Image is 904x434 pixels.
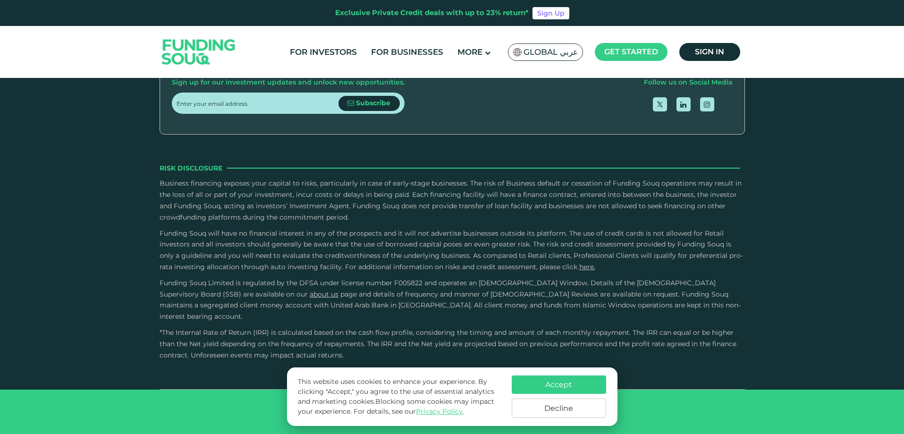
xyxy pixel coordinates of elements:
[416,407,463,416] a: Privacy Policy
[644,77,733,88] div: Follow us on Social Media
[160,279,716,298] span: Funding Souq Limited is regulated by the DFSA under license number F005822 and operates an [DEMOG...
[160,229,743,271] span: Funding Souq will have no financial interest in any of the prospects and it will not advertise bu...
[335,8,529,18] div: Exclusive Private Credit deals with up to 23% return*
[160,178,745,223] p: Business financing exposes your capital to risks, particularly in case of early-stage businesses....
[298,397,494,416] span: Blocking some cookies may impact your experience.
[356,99,390,107] span: Subscribe
[695,47,724,56] span: Sign in
[512,399,606,418] button: Decline
[369,44,446,60] a: For Businesses
[340,290,357,298] span: page
[354,407,464,416] span: For details, see our .
[700,97,714,111] a: open Instagram
[310,290,338,298] a: About Us
[457,47,482,57] span: More
[676,97,691,111] a: open Linkedin
[287,44,359,60] a: For Investors
[172,77,405,88] div: Sign up for our investment updates and unlock new opportunities.
[653,97,667,111] a: open Twitter
[160,327,745,361] p: *The Internal Rate of Return (IRR) is calculated based on the cash flow profile, considering the ...
[152,28,245,76] img: Logo
[532,7,569,19] a: Sign Up
[160,163,222,173] span: Risk Disclosure
[512,375,606,394] button: Accept
[177,93,338,114] input: Enter your email address
[513,48,522,56] img: SA Flag
[579,263,595,271] a: here.
[298,377,502,417] p: This website uses cookies to enhance your experience. By clicking "Accept," you agree to the use ...
[338,96,400,111] button: Subscribe
[604,47,658,56] span: Get started
[679,43,740,61] a: Sign in
[524,47,578,58] span: Global عربي
[160,290,741,321] span: and details of frequency and manner of [DEMOGRAPHIC_DATA] Reviews are available on request. Fundi...
[657,102,663,107] img: twitter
